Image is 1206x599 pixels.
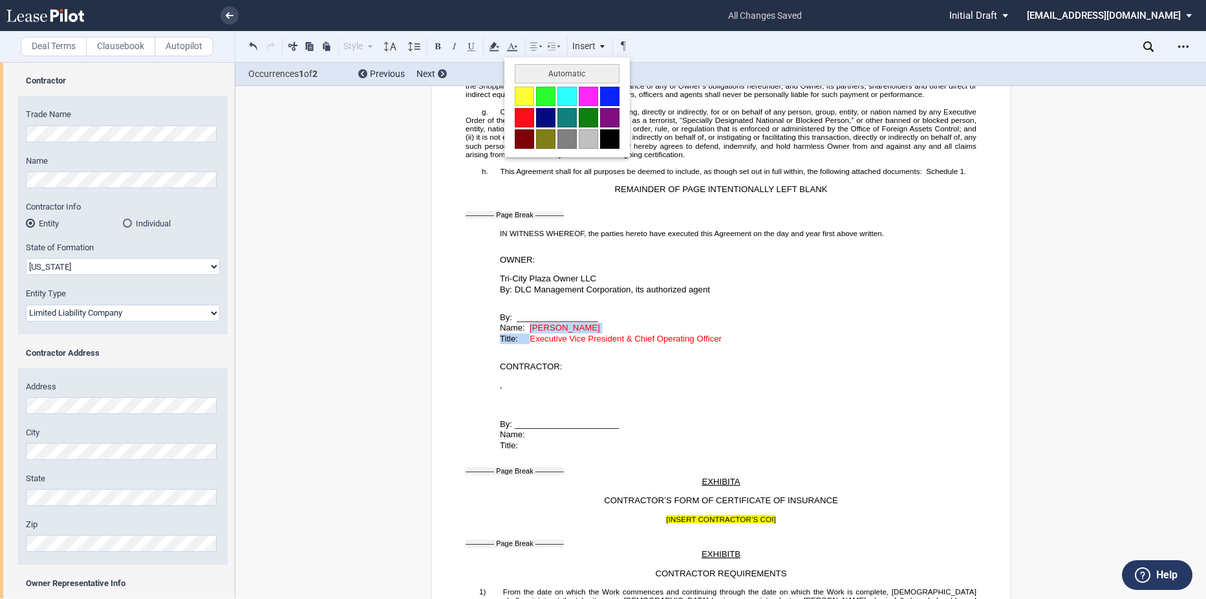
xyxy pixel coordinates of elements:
span: Title: [499,334,517,343]
b: Contractor Address [26,348,100,358]
span: Next [416,69,435,79]
label: Clausebook [86,37,155,56]
label: Autopilot [155,37,213,56]
div: Insert [570,38,608,55]
span: Previous [370,69,405,79]
span: Name: [499,430,524,439]
button: Toggle Control Characters [616,38,631,54]
span: CONTRACTOR REQUIREMENTS [655,569,786,578]
span: EXHIBIT [702,477,734,486]
label: State [26,473,220,485]
span: This Agreement shall for all purposes be deemed to include, as though set out in full within, the... [500,167,921,175]
button: Cut [285,38,301,54]
span: OWNER: [499,254,534,264]
label: State of Formation [26,242,220,254]
div: Next [416,68,447,81]
label: Address [26,381,220,393]
label: Deal Terms [21,37,87,56]
a: 1 [960,167,964,175]
b: Owner Representative Info [26,578,125,588]
b: 2 [312,69,318,79]
button: Bold [430,38,446,54]
span: h. [482,167,488,175]
span: [PERSON_NAME] [530,323,600,332]
div: Previous [358,68,405,81]
b: Contractor [26,76,66,85]
span: B [735,549,740,559]
span: [INSERT CONTRACTOR’S COI] [666,515,775,523]
span: By: ______________________ [499,419,618,429]
span: g. [482,107,488,116]
span: By: DLC Management Corporation, its authorized agent [499,285,709,294]
label: Entity Type [26,288,220,299]
span: CONTRACTOR’S FORM OF CERTIFICATE OF INSURANCE [604,496,838,505]
label: Trade Name [26,109,220,120]
span: Contractor certifies that (i) [500,107,588,116]
button: Paste [319,38,334,54]
span: _________________ [517,312,598,322]
button: Copy [302,38,318,54]
span: Executive Vice President & Chief Operating Officer [530,334,722,343]
span: it is not acting, directly or indirectly, for or on behalf of any person, group, entity, or natio... [466,107,978,142]
span: Schedule [926,167,958,175]
span: Initial Draft [949,10,997,21]
label: City [26,427,220,439]
span: Name: [499,323,524,332]
label: Zip [26,519,220,530]
md-radio-button: Entity [26,217,123,229]
label: Name [26,155,220,167]
span: A [734,477,740,486]
span: EXHIBIT [701,549,734,559]
span: , [499,380,502,390]
span: it is not engaged in this transaction, directly or indirectly on behalf of, or instigating or fac... [466,133,978,158]
span: Occurrences of [248,67,349,81]
md-radio-button: Individual [123,217,220,229]
span: Tri-City Plaza Owner LLC [499,274,596,283]
button: Help [1122,560,1192,590]
button: Underline [464,38,479,54]
button: Italic [447,38,462,54]
span: . [964,167,965,175]
label: Contractor Info [26,201,220,213]
span: By: [499,312,511,322]
span: Notwithstanding any other provision in this Agreement to the contrary, Contractor specifically ag... [466,73,978,99]
span: CONTRACTOR: [499,361,562,371]
label: Help [1156,567,1178,583]
span: Title: [499,441,517,450]
b: 1 [299,69,304,79]
span: IN WITNESS WHEREOF, the parties hereto have executed this Agreement on the day and year first abo... [499,229,883,237]
button: Automatic [515,64,619,83]
span: REMAINDER OF PAGE INTENTIONALLY LEFT BLANK [614,184,827,194]
div: Open Lease options menu [1173,36,1194,57]
span: 1) [479,587,485,596]
span: all changes saved [722,2,808,30]
button: Undo [246,38,261,54]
